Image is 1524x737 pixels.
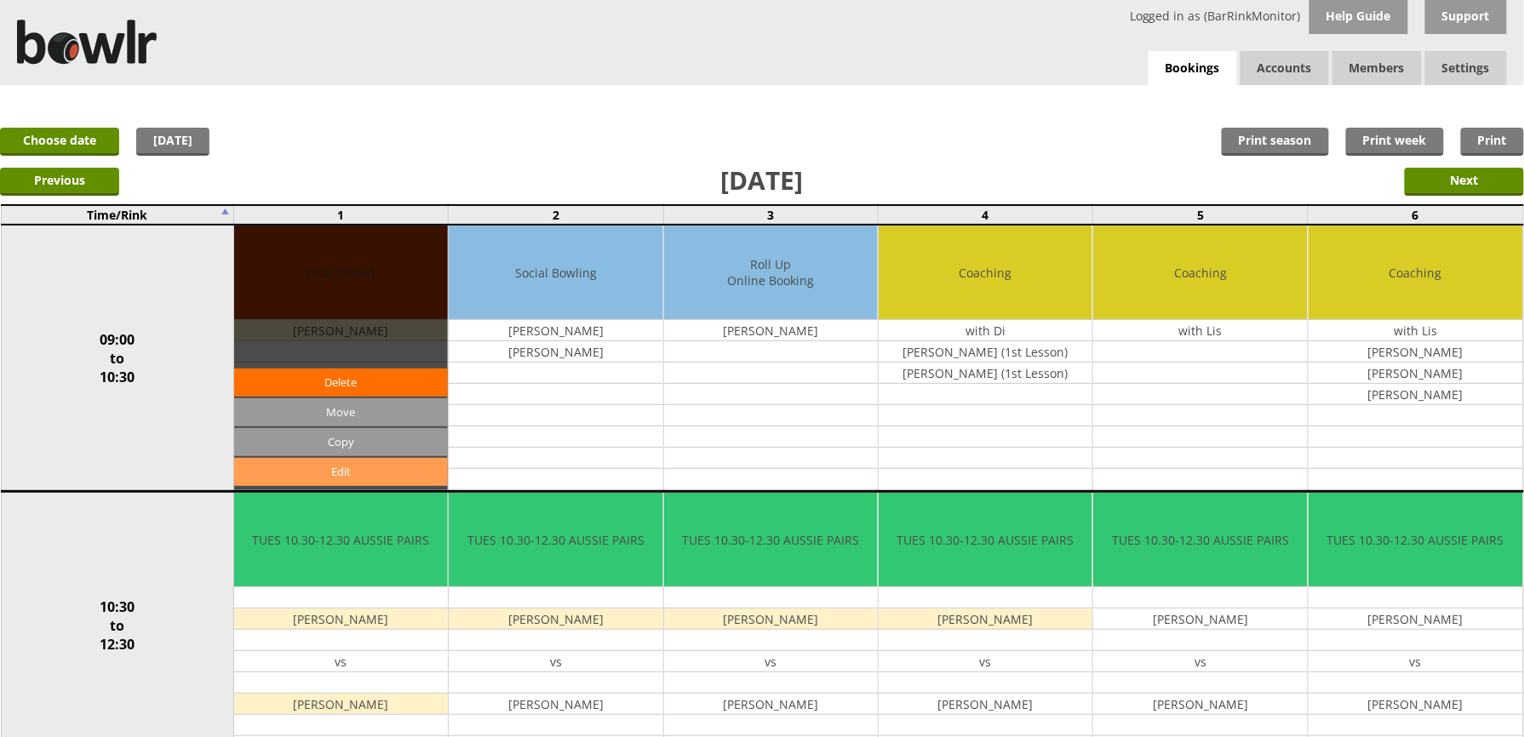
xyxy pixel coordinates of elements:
[1222,128,1329,156] a: Print season
[879,651,1092,672] td: vs
[879,205,1093,225] td: 4
[1,205,233,225] td: Time/Rink
[449,320,662,341] td: [PERSON_NAME]
[233,205,448,225] td: 1
[449,226,662,320] td: Social Bowling
[1309,226,1523,320] td: Coaching
[1,225,233,492] td: 09:00 to 10:30
[449,608,662,630] td: [PERSON_NAME]
[1309,363,1523,384] td: [PERSON_NAME]
[449,694,662,715] td: [PERSON_NAME]
[879,363,1092,384] td: [PERSON_NAME] (1st Lesson)
[1309,694,1523,715] td: [PERSON_NAME]
[1093,226,1307,320] td: Coaching
[1405,168,1524,196] input: Next
[136,128,209,156] a: [DATE]
[1309,493,1523,587] td: TUES 10.30-12.30 AUSSIE PAIRS
[879,493,1092,587] td: TUES 10.30-12.30 AUSSIE PAIRS
[234,694,448,715] td: [PERSON_NAME]
[1346,128,1444,156] a: Print week
[1332,51,1422,85] span: Members
[1093,493,1307,587] td: TUES 10.30-12.30 AUSSIE PAIRS
[449,205,663,225] td: 2
[1309,608,1523,630] td: [PERSON_NAME]
[1093,651,1307,672] td: vs
[1461,128,1524,156] a: Print
[1309,341,1523,363] td: [PERSON_NAME]
[879,694,1092,715] td: [PERSON_NAME]
[664,608,878,630] td: [PERSON_NAME]
[234,493,448,587] td: TUES 10.30-12.30 AUSSIE PAIRS
[234,651,448,672] td: vs
[664,320,878,341] td: [PERSON_NAME]
[1093,694,1307,715] td: [PERSON_NAME]
[449,493,662,587] td: TUES 10.30-12.30 AUSSIE PAIRS
[234,398,448,426] input: Move
[1308,205,1523,225] td: 6
[1093,205,1308,225] td: 5
[1309,384,1523,405] td: [PERSON_NAME]
[663,205,878,225] td: 3
[879,341,1092,363] td: [PERSON_NAME] (1st Lesson)
[879,320,1092,341] td: with Di
[234,458,448,486] a: Edit
[1240,51,1329,85] span: Accounts
[1309,651,1523,672] td: vs
[1425,51,1507,85] span: Settings
[664,493,878,587] td: TUES 10.30-12.30 AUSSIE PAIRS
[1149,51,1237,86] a: Bookings
[1309,320,1523,341] td: with Lis
[879,226,1092,320] td: Coaching
[664,226,878,320] td: Roll Up Online Booking
[1093,608,1307,630] td: [PERSON_NAME]
[234,608,448,630] td: [PERSON_NAME]
[664,651,878,672] td: vs
[664,694,878,715] td: [PERSON_NAME]
[234,368,448,397] a: Delete
[449,651,662,672] td: vs
[1093,320,1307,341] td: with Lis
[879,608,1092,630] td: [PERSON_NAME]
[234,428,448,456] input: Copy
[449,341,662,363] td: [PERSON_NAME]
